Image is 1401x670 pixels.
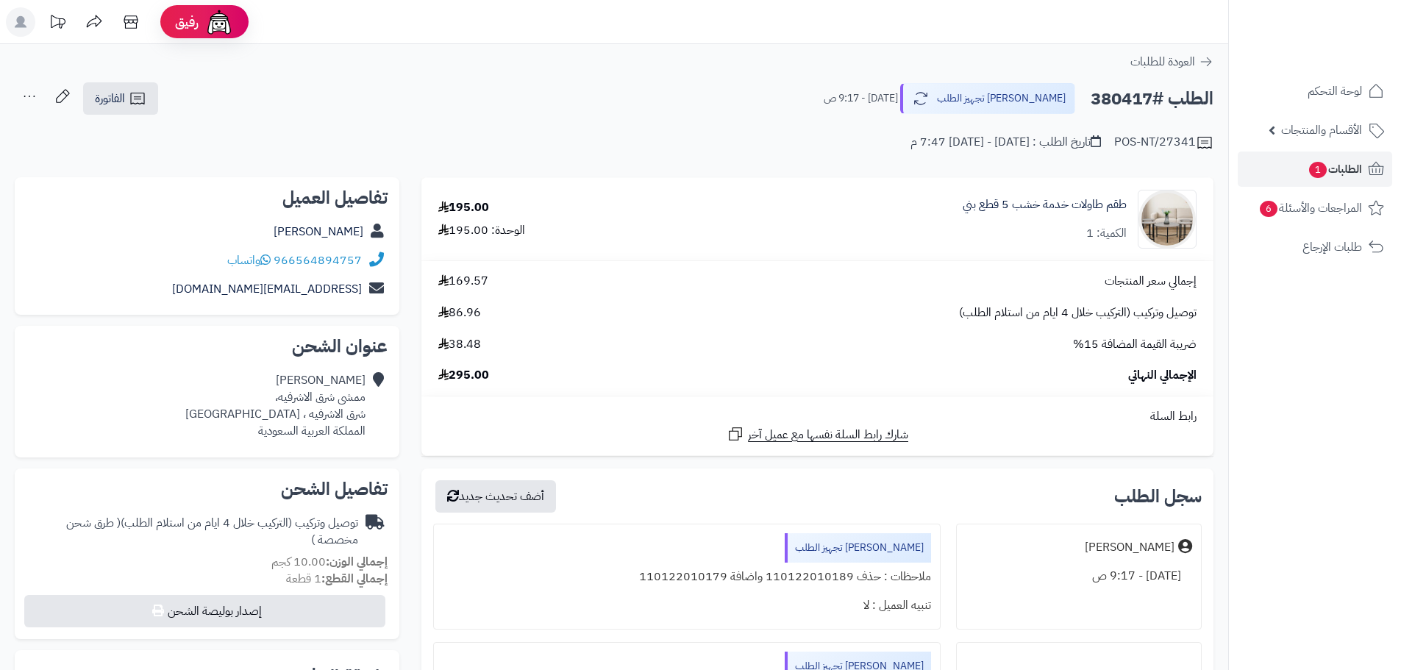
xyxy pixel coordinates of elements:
div: POS-NT/27341 [1114,134,1213,152]
a: طقم طاولات خدمة خشب 5 قطع بني [963,196,1127,213]
div: رابط السلة [427,408,1208,425]
a: واتساب [227,252,271,269]
small: 10.00 كجم [271,553,388,571]
div: تنبيه العميل : لا [443,591,930,620]
span: 38.48 [438,336,481,353]
button: [PERSON_NAME] تجهيز الطلب [900,83,1075,114]
a: الطلبات1 [1238,152,1392,187]
a: طلبات الإرجاع [1238,229,1392,265]
h2: الطلب #380417 [1091,84,1213,114]
a: لوحة التحكم [1238,74,1392,109]
div: ملاحظات : حذف 110122010189 واضافة 110122010179 [443,563,930,591]
img: logo-2.png [1301,39,1387,70]
div: الوحدة: 195.00 [438,222,525,239]
img: ai-face.png [204,7,234,37]
span: المراجعات والأسئلة [1258,198,1362,218]
h2: عنوان الشحن [26,338,388,355]
a: [EMAIL_ADDRESS][DOMAIN_NAME] [172,280,362,298]
small: 1 قطعة [286,570,388,588]
span: طلبات الإرجاع [1302,237,1362,257]
div: الكمية: 1 [1086,225,1127,242]
span: 295.00 [438,367,489,384]
small: [DATE] - 9:17 ص [824,91,898,106]
span: ضريبة القيمة المضافة 15% [1073,336,1197,353]
div: [DATE] - 9:17 ص [966,562,1192,591]
img: 1756382107-1-90x90.jpg [1138,190,1196,249]
div: توصيل وتركيب (التركيب خلال 4 ايام من استلام الطلب) [26,515,358,549]
span: توصيل وتركيب (التركيب خلال 4 ايام من استلام الطلب) [959,304,1197,321]
div: 195.00 [438,199,489,216]
span: الفاتورة [95,90,125,107]
span: الإجمالي النهائي [1128,367,1197,384]
span: 1 [1309,162,1327,178]
span: ( طرق شحن مخصصة ) [66,514,358,549]
span: 86.96 [438,304,481,321]
a: تحديثات المنصة [39,7,76,40]
h2: تفاصيل العميل [26,189,388,207]
span: رفيق [175,13,199,31]
div: [PERSON_NAME] ممشى شرق الاشرفيه، شرق الاشرفيه ، [GEOGRAPHIC_DATA] المملكة العربية السعودية [185,372,366,439]
span: إجمالي سعر المنتجات [1105,273,1197,290]
div: تاريخ الطلب : [DATE] - [DATE] 7:47 م [910,134,1101,151]
strong: إجمالي الوزن: [326,553,388,571]
strong: إجمالي القطع: [321,570,388,588]
a: العودة للطلبات [1130,53,1213,71]
a: الفاتورة [83,82,158,115]
span: العودة للطلبات [1130,53,1195,71]
span: لوحة التحكم [1308,81,1362,101]
span: الأقسام والمنتجات [1281,120,1362,140]
div: [PERSON_NAME] تجهيز الطلب [785,533,931,563]
button: إصدار بوليصة الشحن [24,595,385,627]
h2: تفاصيل الشحن [26,480,388,498]
span: 169.57 [438,273,488,290]
a: شارك رابط السلة نفسها مع عميل آخر [727,425,908,443]
span: شارك رابط السلة نفسها مع عميل آخر [748,427,908,443]
a: المراجعات والأسئلة6 [1238,190,1392,226]
span: 6 [1260,201,1277,217]
a: [PERSON_NAME] [274,223,363,240]
h3: سجل الطلب [1114,488,1202,505]
div: [PERSON_NAME] [1085,539,1174,556]
a: 966564894757 [274,252,362,269]
button: أضف تحديث جديد [435,480,556,513]
span: الطلبات [1308,159,1362,179]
